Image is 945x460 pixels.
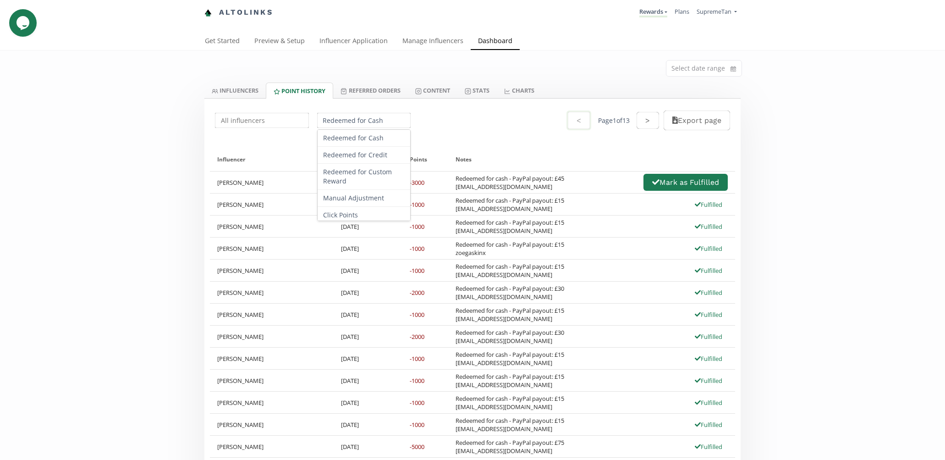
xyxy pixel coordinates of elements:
[410,178,424,187] div: -3000
[318,147,411,164] div: Redeemed for Credit
[410,443,424,451] div: -5000
[689,333,728,341] div: Fulfilled
[210,326,334,347] div: [PERSON_NAME]
[689,200,728,209] div: Fulfilled
[247,33,312,51] a: Preview & Setup
[210,238,334,259] div: [PERSON_NAME]
[318,207,411,224] div: Click Points
[210,260,334,281] div: [PERSON_NAME]
[334,238,403,259] div: [DATE]
[334,370,403,391] div: [DATE]
[318,130,411,147] div: Redeemed for Cash
[210,172,334,193] div: [PERSON_NAME]
[410,355,424,363] div: -1000
[410,200,424,209] div: -1000
[334,304,403,325] div: [DATE]
[689,310,728,319] div: Fulfilled
[210,392,334,413] div: [PERSON_NAME]
[456,438,564,455] div: Redeemed for cash - PayPal payout: £75 [EMAIL_ADDRESS][DOMAIN_NAME]
[697,7,731,16] span: SupremeTan
[643,174,728,191] button: Mark as Fulfilled
[204,5,273,20] a: Altolinks
[312,33,395,51] a: Influencer Application
[334,326,403,347] div: [DATE]
[689,288,728,297] div: Fulfilled
[566,111,591,130] button: <
[410,310,424,319] div: -1000
[210,348,334,369] div: [PERSON_NAME]
[204,9,212,17] img: favicon-32x32.png
[210,194,334,215] div: [PERSON_NAME]
[410,377,424,385] div: -1000
[210,216,334,237] div: [PERSON_NAME]
[598,116,630,125] div: Page 1 of 13
[689,443,728,451] div: Fulfilled
[334,348,403,369] div: [DATE]
[266,83,333,99] a: Point HISTORY
[210,370,334,391] div: [PERSON_NAME]
[456,394,564,411] div: Redeemed for cash - PayPal payout: £15 [EMAIL_ADDRESS][DOMAIN_NAME]
[214,111,310,129] input: All influencers
[675,7,689,16] a: Plans
[456,218,564,235] div: Redeemed for cash - PayPal payout: £15 [EMAIL_ADDRESS][DOMAIN_NAME]
[639,7,667,17] a: Rewards
[456,196,564,213] div: Redeemed for cash - PayPal payout: £15 [EMAIL_ADDRESS][DOMAIN_NAME]
[410,421,424,429] div: -1000
[664,111,730,130] button: Export page
[334,392,403,413] div: [DATE]
[410,333,424,341] div: -2000
[456,262,564,279] div: Redeemed for cash - PayPal payout: £15 [EMAIL_ADDRESS][DOMAIN_NAME]
[689,377,728,385] div: Fulfilled
[497,83,542,98] a: CHARTS
[457,83,497,98] a: Stats
[334,216,403,237] div: [DATE]
[456,416,564,433] div: Redeemed for cash - PayPal payout: £15 [EMAIL_ADDRESS][DOMAIN_NAME]
[689,355,728,363] div: Fulfilled
[316,111,412,129] input: All types
[334,414,403,435] div: [DATE]
[689,266,728,275] div: Fulfilled
[210,414,334,435] div: [PERSON_NAME]
[471,33,520,51] a: Dashboard
[456,174,564,191] div: Redeemed for cash - PayPal payout: £45 [EMAIL_ADDRESS][DOMAIN_NAME]
[333,83,407,98] a: Referred Orders
[210,436,334,457] div: [PERSON_NAME]
[689,244,728,253] div: Fulfilled
[456,148,728,171] div: Notes
[9,9,38,37] iframe: chat widget
[689,421,728,429] div: Fulfilled
[456,284,564,301] div: Redeemed for cash - PayPal payout: £30 [EMAIL_ADDRESS][DOMAIN_NAME]
[410,266,424,275] div: -1000
[456,306,564,323] div: Redeemed for cash - PayPal payout: £15 [EMAIL_ADDRESS][DOMAIN_NAME]
[318,164,411,190] div: Redeemed for Custom Reward
[204,83,266,98] a: INFLUENCERS
[637,112,659,129] button: >
[410,222,424,231] div: -1000
[395,33,471,51] a: Manage Influencers
[334,282,403,303] div: [DATE]
[334,260,403,281] div: [DATE]
[318,190,411,207] div: Manual Adjustment
[689,222,728,231] div: Fulfilled
[456,240,564,257] div: Redeemed for cash - PayPal payout: £15 zoegaskinx
[689,399,728,407] div: Fulfilled
[217,148,326,171] div: Influencer
[408,83,457,98] a: Content
[410,148,441,171] div: Points
[456,350,564,367] div: Redeemed for cash - PayPal payout: £15 [EMAIL_ADDRESS][DOMAIN_NAME]
[456,372,564,389] div: Redeemed for cash - PayPal payout: £15 [EMAIL_ADDRESS][DOMAIN_NAME]
[410,244,424,253] div: -1000
[456,328,564,345] div: Redeemed for cash - PayPal payout: £30 [EMAIL_ADDRESS][DOMAIN_NAME]
[210,304,334,325] div: [PERSON_NAME]
[334,436,403,457] div: [DATE]
[210,282,334,303] div: [PERSON_NAME]
[731,64,736,73] svg: calendar
[410,288,424,297] div: -2000
[198,33,247,51] a: Get Started
[410,399,424,407] div: -1000
[697,7,737,18] a: SupremeTan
